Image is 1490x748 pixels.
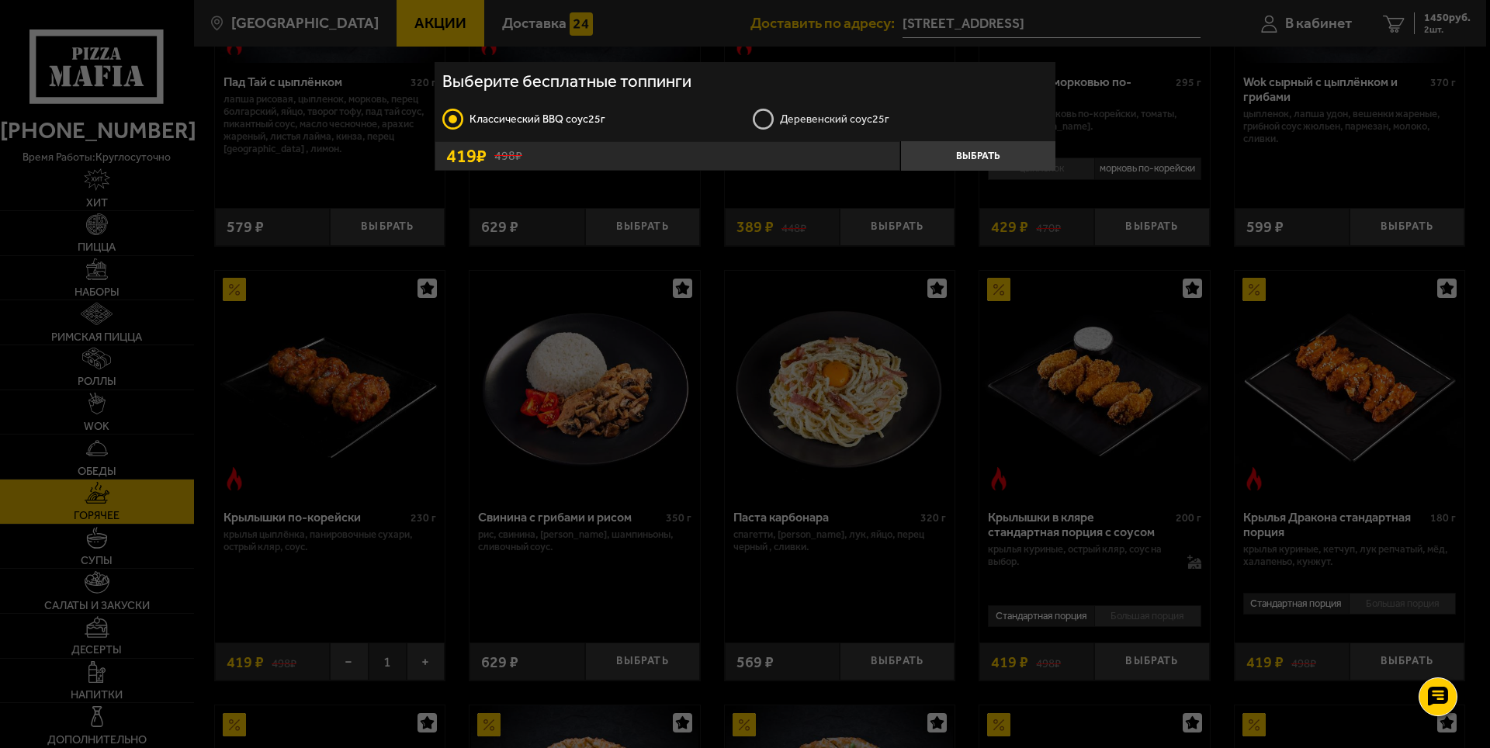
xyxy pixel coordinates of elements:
label: Деревенский соус 25г [753,108,1048,131]
li: Деревенский соус [753,108,1048,131]
h4: Выберите бесплатные топпинги [435,70,1055,98]
span: 419 ₽ [446,147,487,165]
label: Класcический BBQ соус 25г [442,108,737,131]
li: Класcический BBQ соус [442,108,737,131]
button: Выбрать [900,141,1055,171]
s: 498 ₽ [494,150,522,162]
